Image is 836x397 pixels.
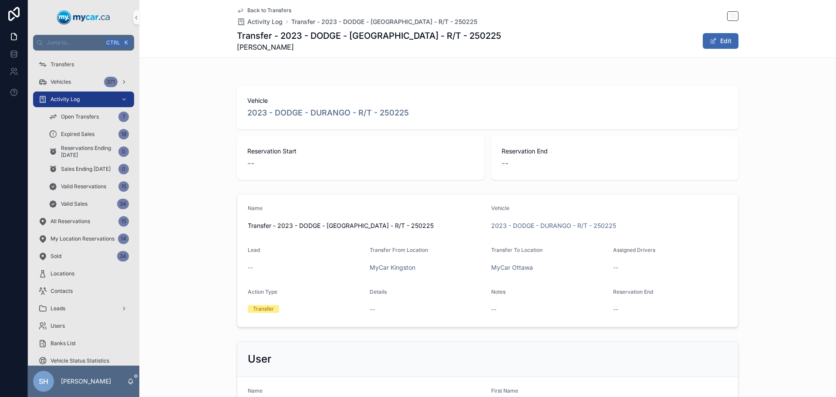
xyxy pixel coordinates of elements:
span: Transfers [51,61,74,68]
a: Users [33,318,134,334]
a: Back to Transfers [237,7,291,14]
button: Jump to...CtrlK [33,35,134,51]
span: K [123,39,130,46]
span: Assigned Drivers [613,247,655,253]
a: Sales Ending [DATE]0 [44,161,134,177]
span: First Name [491,387,518,394]
a: Expired Sales18 [44,126,134,142]
a: 2023 - DODGE - DURANGO - R/T - 250225 [247,107,409,119]
a: Transfer - 2023 - DODGE - [GEOGRAPHIC_DATA] - R/T - 250225 [291,17,477,26]
div: 0 [118,146,129,157]
a: Leads [33,301,134,316]
a: Contacts [33,283,134,299]
span: Reservations Ending [DATE] [61,145,115,159]
span: -- [491,305,496,314]
span: Valid Reservations [61,183,106,190]
div: Transfer [253,305,274,313]
a: All Reservations15 [33,214,134,229]
div: 14 [118,234,129,244]
span: Transfer To Location [491,247,543,253]
span: All Reservations [51,218,90,225]
span: Notes [491,288,506,295]
span: Sales Ending [DATE] [61,166,111,173]
a: Activity Log [33,92,134,107]
a: 2023 - DODGE - DURANGO - R/T - 250225 [491,221,616,230]
span: -- [502,157,509,170]
span: Banks List [51,340,76,347]
div: 371 [104,77,118,87]
span: Reservation End [613,288,653,295]
span: Ctrl [105,38,121,47]
a: Activity Log [237,17,283,26]
h2: User [248,352,271,366]
span: Valid Sales [61,200,88,207]
span: Contacts [51,288,73,295]
span: Vehicle Status Statistics [51,357,109,364]
span: Open Transfers [61,113,99,120]
span: Transfer From Location [370,247,428,253]
a: Locations [33,266,134,282]
a: Open Transfers7 [44,109,134,125]
span: -- [370,305,375,314]
span: -- [613,305,618,314]
span: Activity Log [51,96,80,103]
span: Name [248,205,263,211]
div: 0 [118,164,129,174]
span: My Location Reservations [51,235,115,242]
div: 15 [118,181,129,192]
a: Reservations Ending [DATE]0 [44,144,134,159]
span: Lead [248,247,260,253]
span: -- [247,157,254,170]
a: Banks List [33,336,134,351]
span: -- [248,263,253,272]
p: [PERSON_NAME] [61,377,111,386]
span: Back to Transfers [247,7,291,14]
button: Edit [703,33,738,49]
div: scrollable content [28,51,139,366]
div: 15 [118,216,129,227]
span: Transfer - 2023 - DODGE - [GEOGRAPHIC_DATA] - R/T - 250225 [248,221,484,230]
span: Vehicle [491,205,509,211]
span: Locations [51,270,74,277]
a: Vehicle Status Statistics [33,353,134,369]
a: MyCar Kingston [370,263,415,272]
img: App logo [57,10,110,24]
a: Sold34 [33,248,134,264]
span: Reservation End [502,147,728,156]
a: Vehicles371 [33,74,134,90]
a: Valid Reservations15 [44,179,134,194]
a: My Location Reservations14 [33,231,134,247]
span: Action Type [248,288,277,295]
div: 34 [117,199,129,209]
span: Name [248,387,263,394]
span: Users [51,322,65,329]
span: Leads [51,305,65,312]
span: SH [39,376,48,387]
span: Details [370,288,387,295]
span: Reservation Start [247,147,474,156]
span: Expired Sales [61,131,94,138]
div: 18 [118,129,129,139]
a: MyCar Ottawa [491,263,533,272]
span: Sold [51,253,61,260]
span: -- [613,263,618,272]
span: [PERSON_NAME] [237,42,501,52]
span: Vehicles [51,78,71,85]
div: 7 [118,112,129,122]
div: 34 [117,251,129,261]
a: Transfers [33,57,134,72]
h1: Transfer - 2023 - DODGE - [GEOGRAPHIC_DATA] - R/T - 250225 [237,30,501,42]
span: Vehicle [247,96,728,105]
span: Activity Log [247,17,283,26]
span: Jump to... [47,39,102,46]
a: Valid Sales34 [44,196,134,212]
